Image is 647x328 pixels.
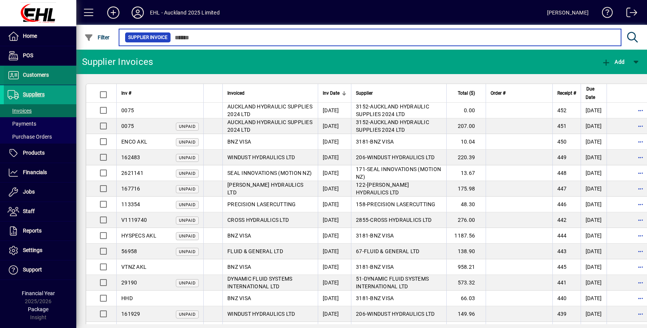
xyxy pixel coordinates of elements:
[23,228,42,234] span: Reports
[179,171,196,176] span: Unpaid
[581,275,607,291] td: [DATE]
[634,229,647,242] button: More options
[318,259,351,275] td: [DATE]
[446,118,486,134] td: 207.00
[351,165,446,181] td: -
[581,228,607,244] td: [DATE]
[356,217,369,223] span: 2855
[4,117,76,130] a: Payments
[323,89,340,97] span: Inv Date
[356,166,441,180] span: SEAL INNOVATIONS (MOTION NZ)
[356,89,373,97] span: Supplier
[351,259,446,275] td: -
[557,248,567,254] span: 443
[227,233,251,239] span: BNZ VISA
[23,150,45,156] span: Products
[446,212,486,228] td: 276.00
[634,120,647,132] button: More options
[547,6,589,19] div: [PERSON_NAME]
[121,170,143,176] span: 2621141
[227,311,295,317] span: WINDUST HYDRAULICS LTD
[634,214,647,226] button: More options
[557,123,567,129] span: 451
[557,170,567,176] span: 448
[356,276,362,282] span: 51
[318,118,351,134] td: [DATE]
[126,6,150,19] button: Profile
[318,150,351,165] td: [DATE]
[446,259,486,275] td: 958.21
[557,311,567,317] span: 439
[634,183,647,195] button: More options
[581,291,607,306] td: [DATE]
[634,136,647,148] button: More options
[121,264,146,270] span: VTNZ AKL
[4,27,76,46] a: Home
[318,228,351,244] td: [DATE]
[557,154,567,160] span: 449
[227,201,296,207] span: PRECISION LASERCUTTING
[179,234,196,239] span: Unpaid
[179,140,196,145] span: Unpaid
[634,104,647,116] button: More options
[23,33,37,39] span: Home
[446,103,486,118] td: 0.00
[179,281,196,286] span: Unpaid
[318,275,351,291] td: [DATE]
[581,134,607,150] td: [DATE]
[8,108,32,114] span: Invoices
[23,52,33,58] span: POS
[581,150,607,165] td: [DATE]
[179,218,196,223] span: Unpaid
[602,59,624,65] span: Add
[491,89,548,97] div: Order #
[4,221,76,241] a: Reports
[356,264,369,270] span: 3181
[586,85,595,102] span: Due Date
[356,139,369,145] span: 3181
[356,276,429,289] span: DYNAMIC FLUID SYSTEMS INTERNATIONAL LTD
[179,187,196,192] span: Unpaid
[318,197,351,212] td: [DATE]
[634,292,647,304] button: More options
[4,163,76,182] a: Financials
[323,89,346,97] div: Inv Date
[318,291,351,306] td: [DATE]
[8,121,36,127] span: Payments
[557,217,567,223] span: 442
[227,89,245,97] span: Invoiced
[121,89,199,97] div: Inv #
[356,233,369,239] span: 3181
[367,154,435,160] span: WINDUST HYDRAULICS LTD
[634,167,647,179] button: More options
[557,280,567,286] span: 441
[318,165,351,181] td: [DATE]
[4,144,76,163] a: Products
[356,154,365,160] span: 206
[634,198,647,210] button: More options
[356,295,369,301] span: 3181
[557,139,567,145] span: 450
[356,166,365,172] span: 171
[351,275,446,291] td: -
[446,275,486,291] td: 573.32
[634,276,647,289] button: More options
[22,290,55,296] span: Financial Year
[150,6,220,19] div: EHL - Auckland 2025 Limited
[586,85,602,102] div: Due Date
[370,295,394,301] span: BNZ VISA
[4,183,76,202] a: Jobs
[227,89,313,97] div: Invoiced
[318,244,351,259] td: [DATE]
[351,228,446,244] td: -
[23,189,35,195] span: Jobs
[121,123,134,129] span: 0075
[351,134,446,150] td: -
[179,155,196,160] span: Unpaid
[557,264,567,270] span: 445
[557,89,576,97] span: Receipt #
[557,201,567,207] span: 446
[82,56,153,68] div: Supplier Invoices
[351,150,446,165] td: -
[596,2,613,26] a: Knowledge Base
